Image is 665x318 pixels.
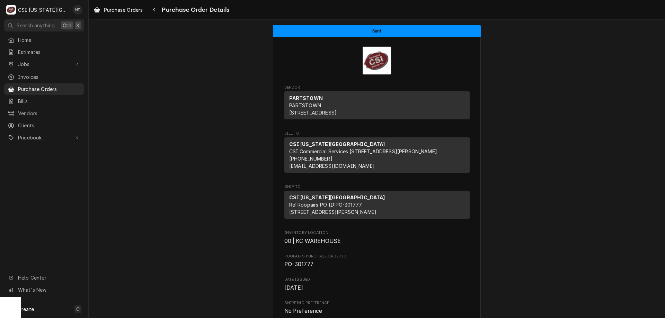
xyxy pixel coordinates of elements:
span: Inventory Location [284,237,470,245]
strong: PARTSTOWN [289,95,323,101]
span: Estimates [18,48,81,56]
a: Go to Help Center [4,272,84,283]
span: Purchase Orders [18,85,81,93]
span: K [77,22,80,29]
div: Purchase Order Vendor [284,85,470,122]
span: Bill To [284,131,470,136]
span: Date Issued [284,277,470,282]
span: Clients [18,122,81,129]
span: [DATE] [284,284,303,291]
div: Bill To [284,137,470,173]
span: CSI Commercial Services [STREET_ADDRESS][PERSON_NAME] [289,148,437,154]
span: Ship To [284,184,470,190]
span: Inventory Location [284,230,470,236]
button: Search anythingCtrlK [4,19,84,31]
a: Invoices [4,71,84,83]
span: No Preference [284,308,322,314]
div: CSI [US_STATE][GEOGRAPHIC_DATA] [18,6,69,13]
a: Home [4,34,84,46]
div: Ship To [284,191,470,221]
div: C [6,5,16,15]
span: Shipping Preference [284,307,470,315]
span: Help Center [18,274,80,281]
div: Status [273,25,481,37]
span: Create [18,306,34,312]
span: Date Issued [284,284,470,292]
div: Nate Ingram's Avatar [73,5,82,15]
button: Navigate back [149,4,160,15]
a: Estimates [4,46,84,58]
a: [EMAIL_ADDRESS][DOMAIN_NAME] [289,163,375,169]
div: Ship To [284,191,470,219]
span: 00 | KC WAREHOUSE [284,238,341,244]
div: Shipping Preference [284,300,470,315]
strong: CSI [US_STATE][GEOGRAPHIC_DATA] [289,141,385,147]
span: Ctrl [63,22,72,29]
div: Roopairs Purchase Order ID [284,254,470,269]
span: Jobs [18,61,70,68]
span: PARTSTOWN [STREET_ADDRESS] [289,102,337,116]
div: Purchase Order Ship To [284,184,470,222]
div: Inventory Location [284,230,470,245]
strong: CSI [US_STATE][GEOGRAPHIC_DATA] [289,194,385,200]
span: PO-301777 [284,261,313,267]
span: Roopairs Purchase Order ID [284,254,470,259]
span: Sent [372,29,382,33]
div: Bill To [284,137,470,175]
a: Go to Jobs [4,58,84,70]
span: Pricebook [18,134,70,141]
span: Invoices [18,73,81,81]
span: Roopairs Purchase Order ID [284,260,470,269]
span: Vendor [284,85,470,90]
span: Shipping Preference [284,300,470,306]
span: C [76,306,80,313]
span: Purchase Order Details [160,5,229,15]
a: Clients [4,120,84,131]
div: CSI Kansas City's Avatar [6,5,16,15]
div: Vendor [284,91,470,122]
a: [PHONE_NUMBER] [289,156,332,162]
div: Purchase Order Bill To [284,131,470,176]
a: Vendors [4,108,84,119]
span: Search anything [17,22,55,29]
span: Re: Roopairs PO ID: PO-301777 [289,202,362,208]
span: What's New [18,286,80,293]
div: Vendor [284,91,470,119]
span: Purchase Orders [104,6,143,13]
a: Bills [4,96,84,107]
span: [STREET_ADDRESS][PERSON_NAME] [289,209,377,215]
a: Go to What's New [4,284,84,296]
div: Date Issued [284,277,470,292]
a: Purchase Orders [91,4,145,16]
div: NI [73,5,82,15]
span: Bills [18,98,81,105]
span: Home [18,36,81,44]
a: Purchase Orders [4,83,84,95]
a: Go to Pricebook [4,132,84,143]
span: Vendors [18,110,81,117]
img: Logo [362,46,391,75]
